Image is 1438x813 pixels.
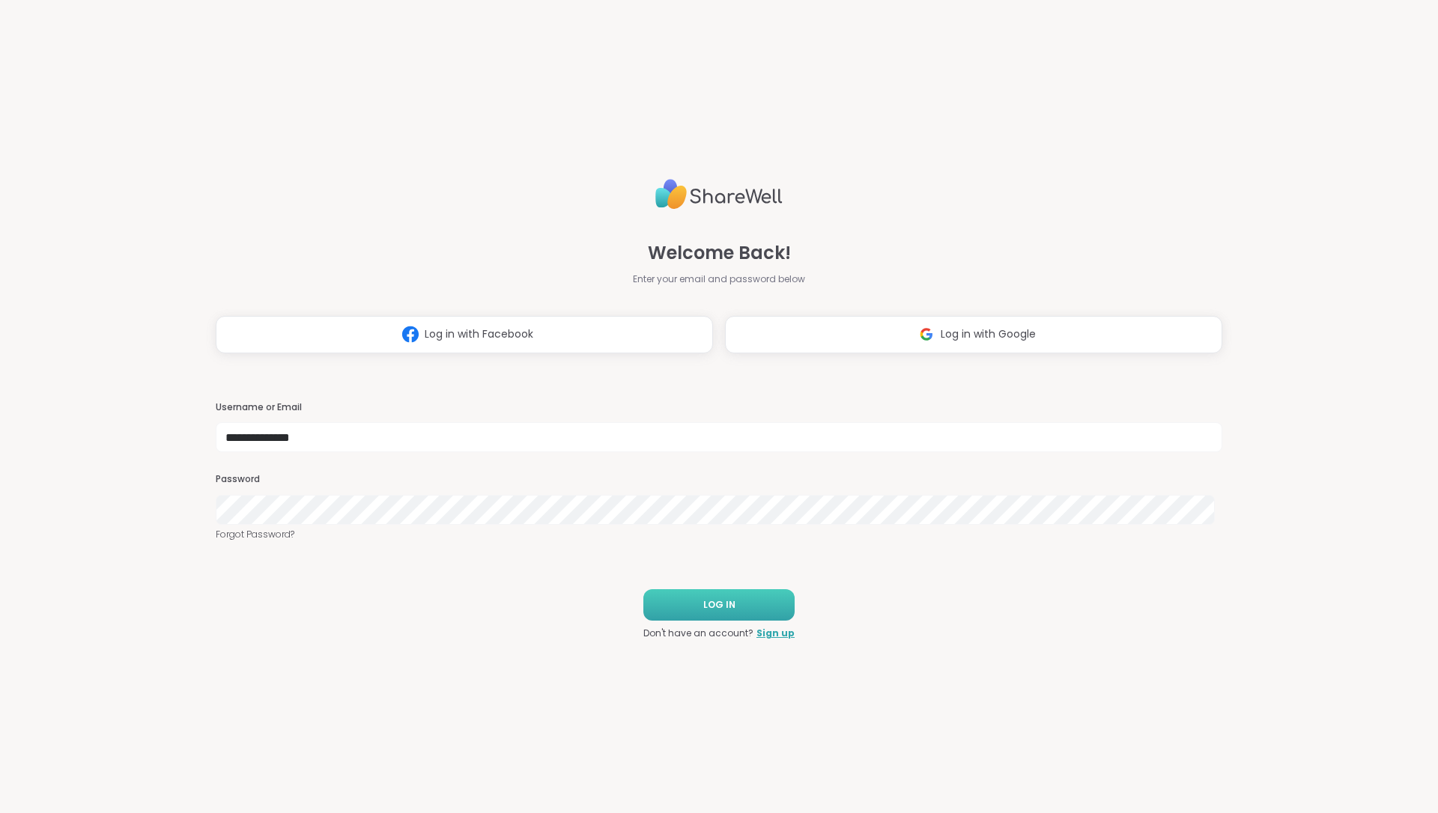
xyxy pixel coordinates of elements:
img: ShareWell Logomark [912,320,941,348]
button: Log in with Facebook [216,316,713,353]
img: ShareWell Logo [655,173,783,216]
button: Log in with Google [725,316,1222,353]
a: Forgot Password? [216,528,1222,541]
button: LOG IN [643,589,795,621]
h3: Username or Email [216,401,1222,414]
span: LOG IN [703,598,735,612]
span: Log in with Facebook [425,326,533,342]
span: Enter your email and password below [633,272,805,286]
span: Log in with Google [941,326,1036,342]
span: Don't have an account? [643,627,753,640]
img: ShareWell Logomark [396,320,425,348]
h3: Password [216,473,1222,486]
a: Sign up [756,627,795,640]
span: Welcome Back! [648,240,791,267]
